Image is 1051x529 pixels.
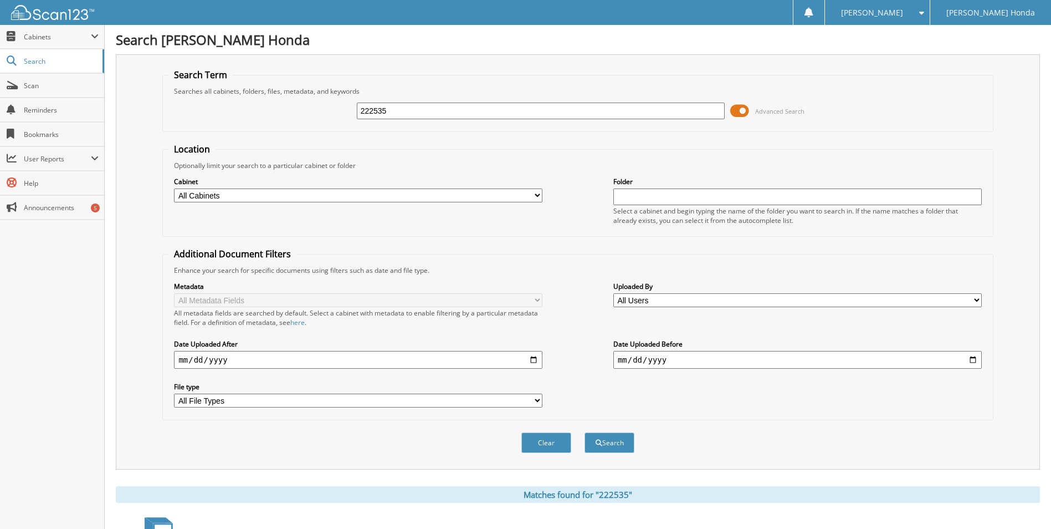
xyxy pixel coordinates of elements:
[168,143,216,155] legend: Location
[116,30,1040,49] h1: Search [PERSON_NAME] Honda
[174,382,542,391] label: File type
[290,318,305,327] a: here
[841,9,903,16] span: [PERSON_NAME]
[168,266,987,275] div: Enhance your search for specific documents using filters such as date and file type.
[174,282,542,291] label: Metadata
[24,154,91,164] span: User Reports
[24,57,97,66] span: Search
[11,5,94,20] img: scan123-logo-white.svg
[613,282,982,291] label: Uploaded By
[521,433,571,453] button: Clear
[24,81,99,90] span: Scan
[174,351,542,369] input: start
[585,433,634,453] button: Search
[24,130,99,139] span: Bookmarks
[24,32,91,42] span: Cabinets
[168,69,233,81] legend: Search Term
[24,105,99,115] span: Reminders
[613,351,982,369] input: end
[168,161,987,170] div: Optionally limit your search to a particular cabinet or folder
[174,308,542,327] div: All metadata fields are searched by default. Select a cabinet with metadata to enable filtering b...
[168,87,987,96] div: Searches all cabinets, folders, files, metadata, and keywords
[755,107,804,115] span: Advanced Search
[946,9,1035,16] span: [PERSON_NAME] Honda
[91,204,100,212] div: 5
[24,203,99,212] span: Announcements
[116,486,1040,503] div: Matches found for "222535"
[613,206,982,225] div: Select a cabinet and begin typing the name of the folder you want to search in. If the name match...
[174,339,542,349] label: Date Uploaded After
[24,179,99,188] span: Help
[168,248,296,260] legend: Additional Document Filters
[174,177,542,186] label: Cabinet
[613,177,982,186] label: Folder
[613,339,982,349] label: Date Uploaded Before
